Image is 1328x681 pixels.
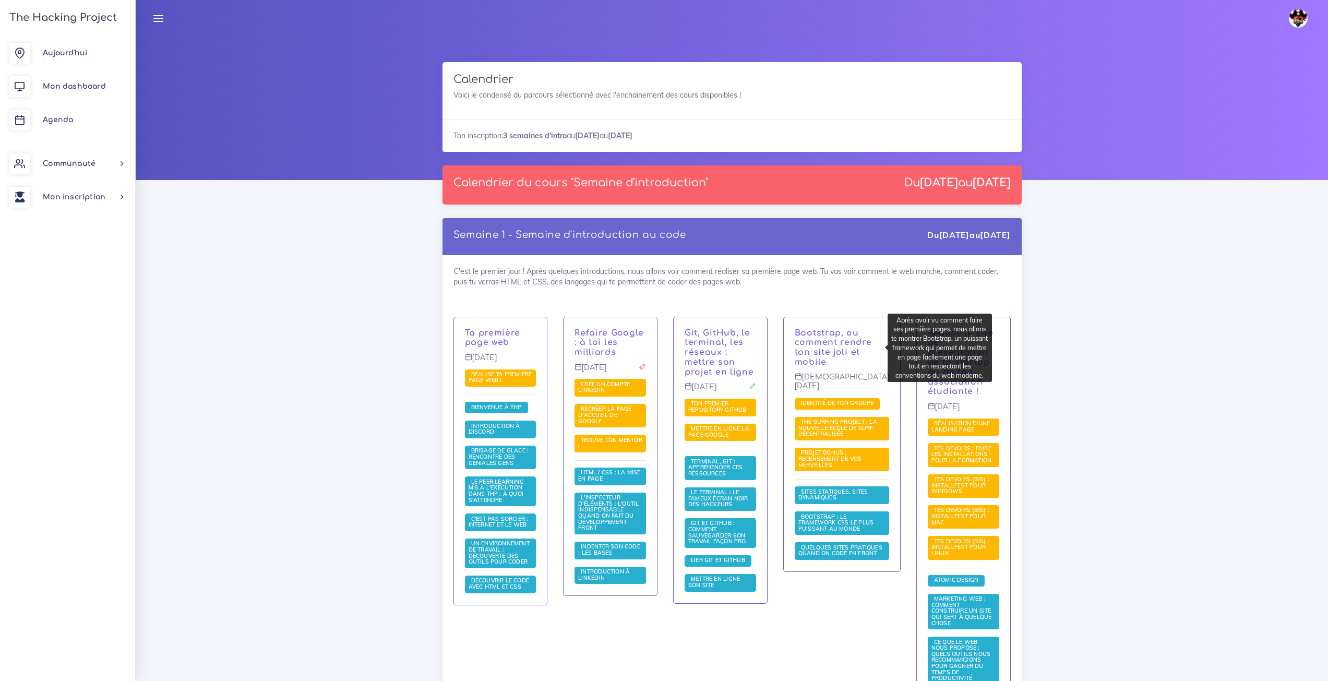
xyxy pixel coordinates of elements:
[578,469,640,483] a: HTML / CSS : la mise en page
[469,540,531,565] span: Un environnement de travail : découverte des outils pour coder
[795,373,889,398] p: [DEMOGRAPHIC_DATA][DATE]
[931,506,989,525] span: Tes devoirs (bis) : Installfest pour MAC
[798,399,877,407] span: Identité de ton groupe
[973,176,1011,189] strong: [DATE]
[904,176,1011,189] div: Du au
[469,423,520,436] a: Introduction à Discord
[931,595,992,626] span: Marketing web : comment construire un site qui sert à quelque chose
[688,575,740,589] span: Mettre en ligne son site
[469,479,524,504] a: Le Peer learning mis à l'exécution dans THP : à quoi s'attendre
[578,381,630,395] a: Créé un compte LinkedIn
[578,543,640,556] span: Indenter son code : les bases
[927,229,1010,241] div: Du au
[688,400,749,413] span: Ton premier repository GitHub
[469,447,529,467] a: Brisage de glace : rencontre des géniales gens
[469,577,530,590] span: Découvrir le code avec HTML et CSS
[578,568,630,581] span: Introduction à LinkedIn
[688,489,748,508] a: Le terminal : le fameux écran noir des hackeurs
[798,544,882,557] span: Quelques sites pratiques quand on code en front
[469,577,530,591] a: Découvrir le code avec HTML et CSS
[465,328,521,348] a: Ta première page web
[578,494,639,532] a: L'inspecteur d'éléments : l'outil indispensable quand on fait du développement front
[578,405,631,424] span: Recréer la page d'accueil de Google
[578,494,639,531] span: L'inspecteur d'éléments : l'outil indispensable quand on fait du développement front
[469,371,532,385] a: Réalise ta première page web !
[453,90,1011,100] p: Voici le condensé du parcours sélectionné avec l'enchainement des cours disponibles !
[931,475,989,495] span: Tes devoirs (bis) : Installfest pour Windows
[469,478,524,504] span: Le Peer learning mis à l'exécution dans THP : à quoi s'attendre
[578,405,631,425] a: Recréer la page d'accueil de Google
[1289,9,1308,28] img: avatar
[578,469,640,482] span: HTML / CSS : la mise en page
[688,556,748,564] span: Lier Git et Github
[578,568,630,582] a: Introduction à LinkedIn
[469,403,524,411] a: Bienvenue à THP
[688,458,743,477] span: Terminal, Git : appréhender ces ressources
[939,230,970,240] strong: [DATE]
[469,447,529,466] span: Brisage de glace : rencontre des géniales gens
[920,176,958,189] strong: [DATE]
[931,537,989,557] span: Tes devoirs (bis) : Installfest pour Linux
[688,520,749,545] a: Git et GitHub : comment sauvegarder son travail façon pro
[688,425,749,438] span: Mettre en ligne la page Google
[469,422,520,436] span: Introduction à Discord
[465,353,536,370] p: [DATE]
[688,425,749,439] a: Mettre en ligne la page Google
[43,116,73,124] span: Agenda
[688,458,743,477] a: Terminal, Git : appréhender ces ressources
[798,449,862,468] span: PROJET BONUS : recensement de vos merveilles
[685,383,756,399] p: [DATE]
[798,418,877,437] span: The Surfing Project : la nouvelle école de surf décentralisée
[575,328,644,357] a: Refaire Google : à toi les milliards
[503,131,567,140] strong: 3 semaines d'intro
[43,193,105,201] span: Mon inscription
[688,576,740,589] a: Mettre en ligne son site
[931,420,990,433] span: Réalisation d'une landing page
[43,82,106,90] span: Mon dashboard
[43,160,95,168] span: Communauté
[608,131,632,140] strong: [DATE]
[453,230,686,240] a: Semaine 1 - Semaine d'introduction au code
[578,543,640,557] a: Indenter son code : les bases
[688,488,748,508] span: Le terminal : le fameux écran noir des hackeurs
[575,131,600,140] strong: [DATE]
[575,363,646,380] p: [DATE]
[931,445,995,464] span: Tes devoirs : faire les installations pour la formation
[578,437,642,450] a: Trouve ton mentor !
[578,380,630,394] span: Créé un compte LinkedIn
[888,314,992,382] div: Après avoir vu comment faire ses première pages, nous allons te montrer Bootstrap, un puissant fr...
[43,49,87,57] span: Aujourd'hui
[453,176,709,189] p: Calendrier du cours "Semaine d'introduction"
[688,519,749,545] span: Git et GitHub : comment sauvegarder son travail façon pro
[469,540,531,566] a: Un environnement de travail : découverte des outils pour coder
[688,557,748,564] a: Lier Git et Github
[798,488,868,501] span: Sites statiques, sites dynamiques
[6,12,117,23] h3: The Hacking Project
[469,371,532,384] span: Réalise ta première page web !
[928,402,999,419] p: [DATE]
[578,436,642,450] span: Trouve ton mentor !
[688,400,749,414] a: Ton premier repository GitHub
[442,119,1022,152] div: Ton inscription: du au
[798,513,874,532] span: Bootstrap : le framework CSS le plus puissant au monde
[931,576,982,583] span: Atomic Design
[469,516,530,529] a: C'est pas sorcier : internet et le web
[453,73,1011,86] h3: Calendrier
[469,515,530,529] span: C'est pas sorcier : internet et le web
[685,328,754,377] a: Git, GitHub, le terminal, les réseaux : mettre son projet en ligne
[980,230,1010,240] strong: [DATE]
[795,328,889,367] p: Bootstrap, ou comment rendre ton site joli et mobile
